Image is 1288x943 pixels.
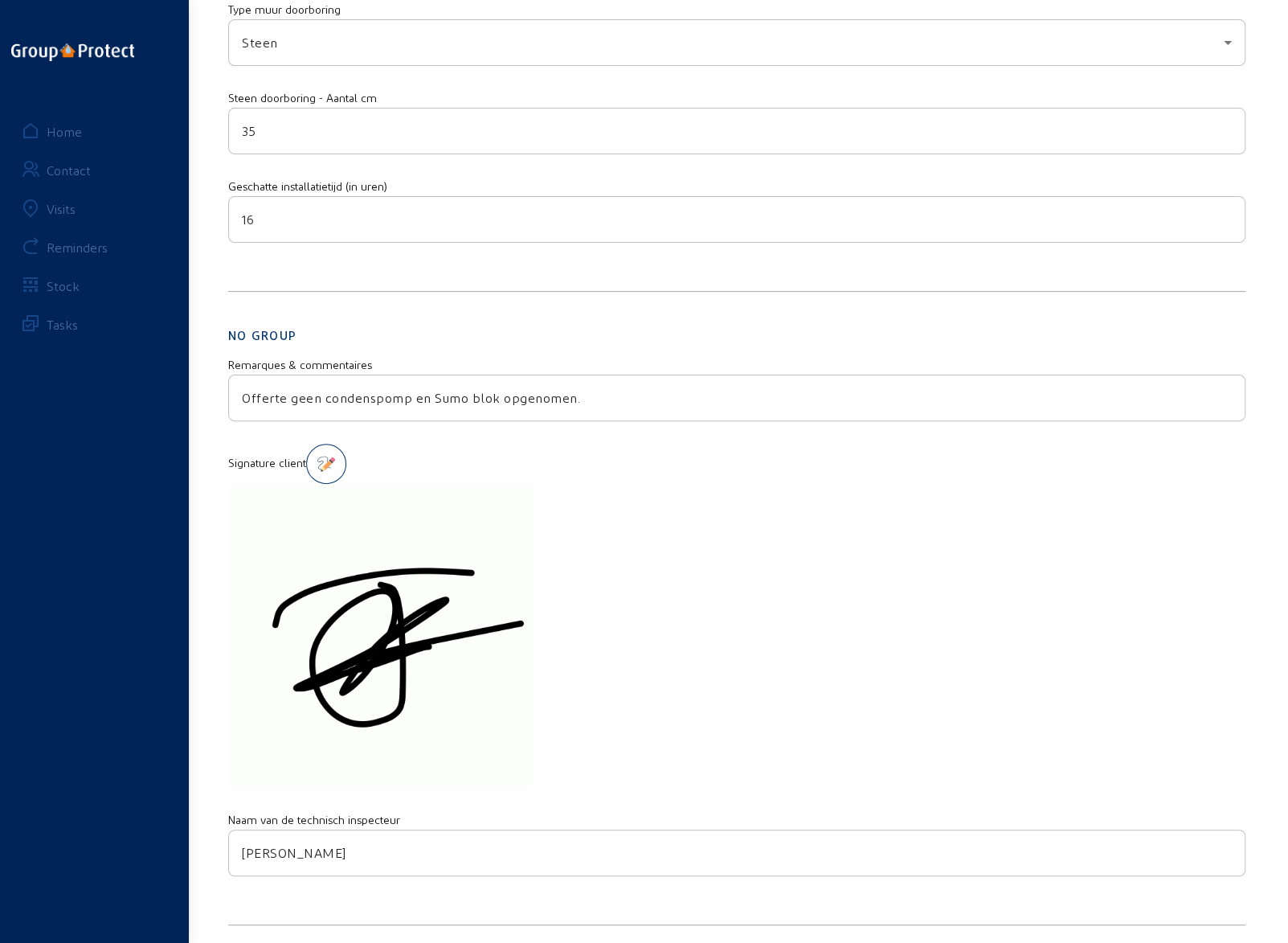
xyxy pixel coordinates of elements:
h2: No Group [228,301,1245,345]
a: Visits [10,189,179,228]
div: Reminders [47,240,108,255]
a: Contact [10,150,179,189]
mat-label: Steen doorboring - Aantal cm [228,91,377,105]
a: Tasks [10,305,179,343]
img: wfnn24t8ZkXjQAAAABJRU5ErkJggg== [228,484,534,789]
div: Visits [47,201,76,216]
mat-label: Type muur doorboring [228,2,341,16]
mat-label: Remarques & commentaires [228,358,372,371]
span: Steen [242,35,278,50]
a: Home [10,112,179,150]
a: Stock [10,266,179,305]
div: Contact [47,162,91,178]
div: Stock [47,278,80,293]
mat-label: Naam van de technisch inspecteur [228,813,400,826]
mat-label: Signature client [228,456,306,469]
a: Reminders [10,228,179,266]
div: Home [47,124,82,139]
img: logo-oneline.png [11,43,134,61]
mat-label: Geschatte installatietijd (in uren) [228,179,387,193]
div: Tasks [47,317,78,332]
